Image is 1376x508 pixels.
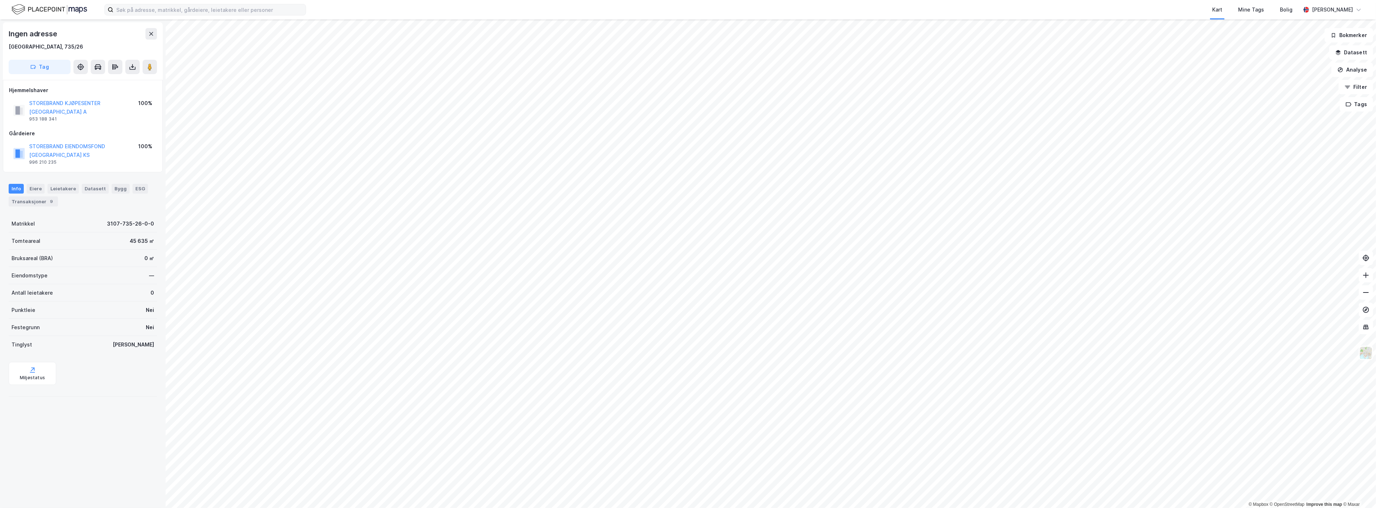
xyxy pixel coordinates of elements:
div: Bruksareal (BRA) [12,254,53,263]
div: Tomteareal [12,237,40,245]
input: Søk på adresse, matrikkel, gårdeiere, leietakere eller personer [113,4,306,15]
button: Filter [1339,80,1373,94]
div: Transaksjoner [9,196,58,207]
div: 100% [138,142,152,151]
div: 9 [48,198,55,205]
div: [PERSON_NAME] [113,340,154,349]
div: Nei [146,323,154,332]
div: Hjemmelshaver [9,86,157,95]
div: Leietakere [48,184,79,193]
div: ESG [132,184,148,193]
div: Eiendomstype [12,271,48,280]
div: [GEOGRAPHIC_DATA], 735/26 [9,42,83,51]
div: Eiere [27,184,45,193]
div: Kontrollprogram for chat [1340,473,1376,508]
button: Bokmerker [1325,28,1373,42]
div: Mine Tags [1238,5,1264,14]
div: — [149,271,154,280]
div: Gårdeiere [9,129,157,138]
div: 996 210 235 [29,159,57,165]
div: Festegrunn [12,323,40,332]
div: 0 [150,289,154,297]
div: Matrikkel [12,219,35,228]
div: Ingen adresse [9,28,58,40]
div: Miljøstatus [20,375,45,381]
div: 953 188 341 [29,116,57,122]
div: Tinglyst [12,340,32,349]
img: Z [1359,346,1373,360]
a: Mapbox [1249,502,1268,507]
div: [PERSON_NAME] [1312,5,1353,14]
button: Datasett [1329,45,1373,60]
div: Nei [146,306,154,314]
iframe: Chat Widget [1340,473,1376,508]
div: 3107-735-26-0-0 [107,219,154,228]
div: 45 635 ㎡ [130,237,154,245]
div: 0 ㎡ [144,254,154,263]
div: Antall leietakere [12,289,53,297]
button: Tags [1340,97,1373,112]
div: Kart [1212,5,1222,14]
button: Tag [9,60,71,74]
button: Analyse [1331,63,1373,77]
a: Improve this map [1307,502,1342,507]
img: logo.f888ab2527a4732fd821a326f86c7f29.svg [12,3,87,16]
a: OpenStreetMap [1270,502,1305,507]
div: Info [9,184,24,193]
div: Datasett [82,184,109,193]
div: Bolig [1280,5,1292,14]
div: Punktleie [12,306,35,314]
div: Bygg [112,184,130,193]
div: 100% [138,99,152,108]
